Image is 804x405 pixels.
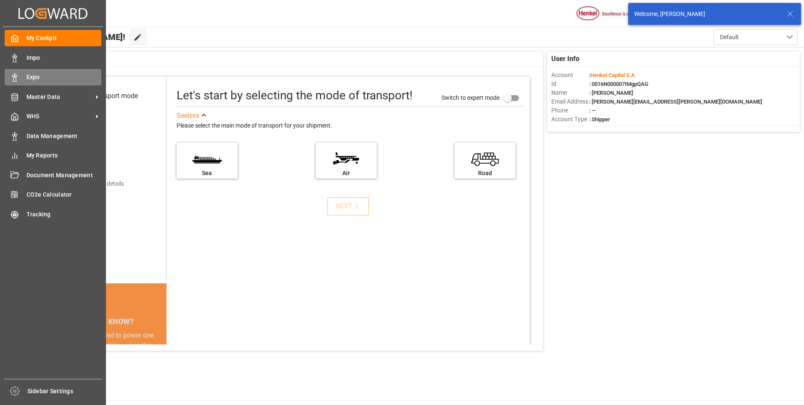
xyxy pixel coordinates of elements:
button: NEXT [327,197,369,216]
span: : [PERSON_NAME][EMAIL_ADDRESS][PERSON_NAME][DOMAIN_NAME] [589,99,762,105]
a: Tracking [5,206,101,222]
span: Data Management [26,132,102,141]
button: open menu [714,29,798,45]
span: Tracking [26,210,102,219]
span: Sidebar Settings [27,387,103,396]
span: : Shipper [589,116,610,123]
div: Sea [181,169,233,178]
span: Account Type [551,115,589,124]
img: Henkel%20logo.jpg_1689854090.jpg [577,6,647,21]
button: next slide / item [155,330,167,401]
span: Id [551,80,589,88]
span: Default [720,33,739,42]
span: User Info [551,54,579,64]
div: Air [320,169,373,178]
span: Account [551,71,589,80]
div: Welcome, [PERSON_NAME] [634,10,779,19]
span: : 0016N000007IMgpQAG [589,81,648,87]
span: Expo [26,73,102,82]
span: Phone [551,106,589,115]
span: Name [551,88,589,97]
div: Add shipping details [71,179,124,188]
span: : — [589,107,596,114]
a: Document Management [5,167,101,183]
a: CO2e Calculator [5,187,101,203]
a: Data Management [5,128,101,144]
span: Impo [26,53,102,62]
span: Master Data [26,93,93,101]
div: See less [177,111,199,121]
span: WHS [26,112,93,121]
a: Expo [5,69,101,85]
div: Let's start by selecting the mode of transport! [177,87,413,104]
span: Hello [PERSON_NAME]! [35,29,125,45]
a: My Reports [5,147,101,164]
span: Henkel Capital S.A [590,72,635,78]
span: My Cockpit [26,34,102,43]
div: NEXT [336,201,361,211]
span: Document Management [26,171,102,180]
a: Impo [5,49,101,66]
span: My Reports [26,151,102,160]
div: Please select the main mode of transport for your shipment. [177,121,524,131]
a: My Cockpit [5,30,101,46]
span: Email Address [551,97,589,106]
div: Road [459,169,511,178]
span: Switch to expert mode [442,94,500,101]
span: : [PERSON_NAME] [589,90,633,96]
span: CO2e Calculator [26,190,102,199]
span: : [589,72,635,78]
